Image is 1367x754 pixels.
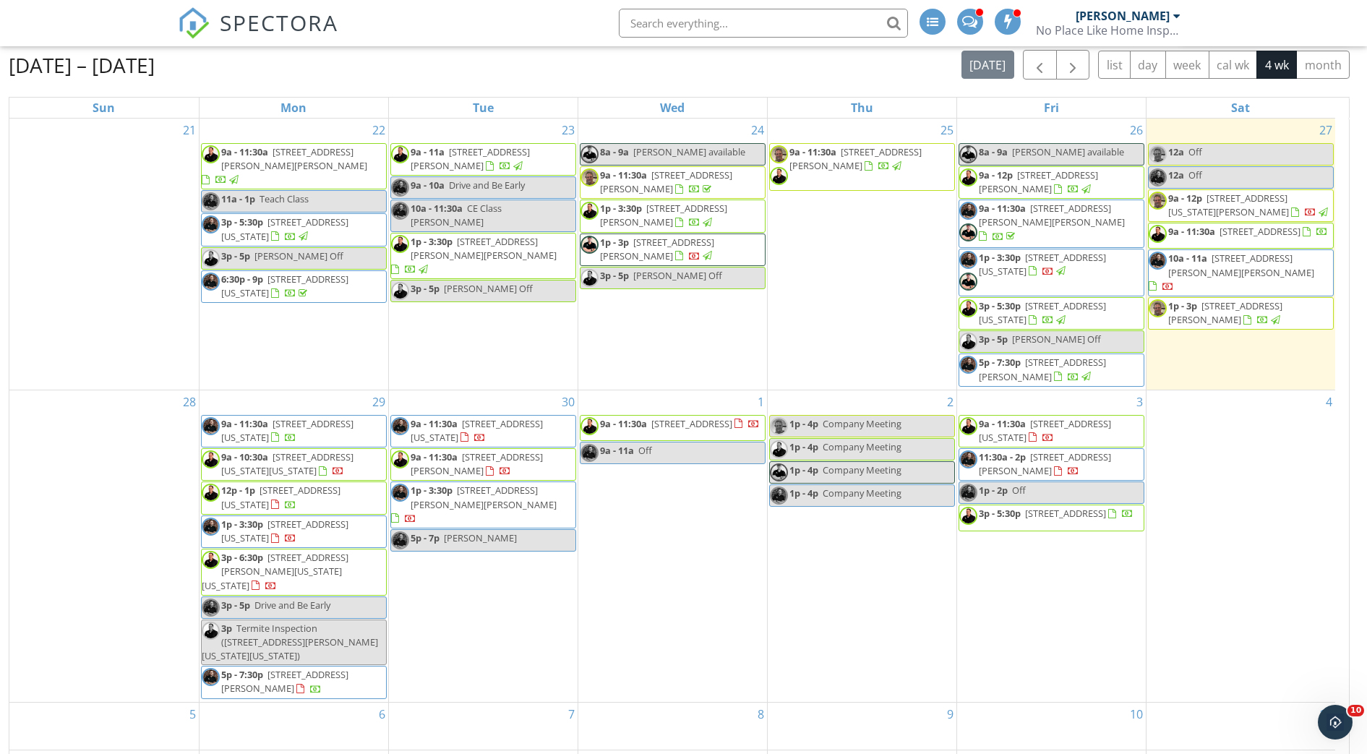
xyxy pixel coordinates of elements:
a: 9a - 11:30a [STREET_ADDRESS][US_STATE] [959,415,1144,447]
a: 3p - 5:30p [STREET_ADDRESS][US_STATE] [979,299,1106,326]
a: 9a - 11:30a [STREET_ADDRESS][US_STATE] [390,415,576,447]
input: Search everything... [619,9,908,38]
span: Off [638,444,652,457]
span: [PERSON_NAME] Off [444,282,533,295]
img: headshot_event03880.jpg [959,299,977,317]
td: Go to October 4, 2025 [1146,390,1335,702]
a: 9a - 10:30a [STREET_ADDRESS][US_STATE][US_STATE] [201,448,387,481]
a: Wednesday [657,98,687,118]
span: [STREET_ADDRESS][PERSON_NAME] [600,202,727,228]
span: [STREET_ADDRESS][PERSON_NAME] [600,168,732,195]
a: Go to September 27, 2025 [1316,119,1335,142]
span: [STREET_ADDRESS][US_STATE] [411,417,543,444]
a: Go to September 25, 2025 [938,119,956,142]
img: img_3669_copy.jpg [959,202,977,220]
td: Go to September 22, 2025 [199,119,388,390]
span: 3p [221,622,232,635]
img: img_0333.jpg [770,463,788,481]
a: 10a - 11a [STREET_ADDRESS][PERSON_NAME][PERSON_NAME] [1149,252,1314,292]
span: [STREET_ADDRESS][US_STATE] [979,299,1106,326]
img: headshot_event03880.jpg [202,249,220,267]
span: Off [1012,484,1026,497]
a: Monday [278,98,309,118]
img: img_3531.jpg [770,417,788,435]
a: 1p - 3:30p [STREET_ADDRESS][US_STATE] [959,249,1144,296]
img: headshot_event03880.jpg [202,484,220,502]
a: 1p - 3:30p [STREET_ADDRESS][PERSON_NAME][PERSON_NAME] [390,481,576,528]
h2: [DATE] – [DATE] [9,51,155,80]
a: Go to October 2, 2025 [944,390,956,414]
a: Go to September 30, 2025 [559,390,578,414]
span: 9a - 11a [411,145,445,158]
span: [STREET_ADDRESS] [651,417,732,430]
span: 1p - 3p [1168,299,1197,312]
span: 11:30a - 2p [979,450,1026,463]
img: img_3531.jpg [770,145,788,163]
td: Go to September 27, 2025 [1146,119,1335,390]
img: headshot_event03880.jpg [391,145,409,163]
img: img_0333.jpg [580,236,599,254]
td: Go to October 11, 2025 [1146,702,1335,750]
span: Company Meeting [823,487,901,500]
img: headshot_event03880.jpg [1149,225,1167,243]
a: 1p - 3:30p [STREET_ADDRESS][PERSON_NAME][PERSON_NAME] [391,484,557,524]
button: Next [1056,50,1090,80]
span: 1p - 3:30p [221,518,263,531]
span: [STREET_ADDRESS][PERSON_NAME] [979,168,1098,195]
span: 10a - 11a [1168,252,1207,265]
span: [STREET_ADDRESS][PERSON_NAME] [789,145,922,172]
span: 1p - 3:30p [411,484,453,497]
a: 9a - 11:30a [STREET_ADDRESS][PERSON_NAME] [580,166,766,199]
span: [STREET_ADDRESS][US_STATE] [979,251,1106,278]
a: 1p - 3p [STREET_ADDRESS][PERSON_NAME] [600,236,714,262]
a: 1p - 3:30p [STREET_ADDRESS][US_STATE] [979,251,1106,278]
td: Go to October 10, 2025 [956,702,1146,750]
span: 9a - 10:30a [221,450,268,463]
td: Go to September 29, 2025 [199,390,388,702]
a: 5p - 7:30p [STREET_ADDRESS][PERSON_NAME] [201,666,387,698]
a: Go to September 29, 2025 [369,390,388,414]
span: 11a - 1p [221,192,255,205]
img: img_3669_copy.jpg [202,192,220,210]
a: Go to October 1, 2025 [755,390,767,414]
span: 1p - 3:30p [600,202,642,215]
span: 10 [1347,705,1364,716]
span: [STREET_ADDRESS][PERSON_NAME] [979,356,1106,382]
a: 6:30p - 9p [STREET_ADDRESS][US_STATE] [201,270,387,303]
a: 5p - 7:30p [STREET_ADDRESS][PERSON_NAME] [221,668,348,695]
a: 9a - 11:30a [STREET_ADDRESS][US_STATE] [979,417,1111,444]
span: 3p - 5:30p [979,299,1021,312]
img: headshot_event03880.jpg [959,417,977,435]
img: headshot_event03880.jpg [202,622,220,640]
span: 9a - 11:30a [789,145,836,158]
span: 3p - 5p [979,333,1008,346]
button: week [1165,51,1209,79]
img: headshot_event03880.jpg [959,333,977,351]
span: 9a - 11:30a [411,450,458,463]
td: Go to September 30, 2025 [388,390,578,702]
a: Go to October 6, 2025 [376,703,388,726]
img: img_3669_copy.jpg [959,356,977,374]
a: Go to September 26, 2025 [1127,119,1146,142]
img: img_0333.jpg [959,273,977,291]
a: Go to October 10, 2025 [1127,703,1146,726]
img: img_3669_copy.jpg [1149,252,1167,270]
span: 12a [1168,145,1184,158]
img: img_0333.jpg [580,145,599,163]
span: CE Class [PERSON_NAME] [411,202,502,228]
button: Previous [1023,50,1057,80]
span: Off [1188,145,1202,158]
img: img_3669_copy.jpg [202,273,220,291]
a: 3p - 5:30p [STREET_ADDRESS][US_STATE] [959,297,1144,330]
span: 9a - 11:30a [221,145,268,158]
span: [STREET_ADDRESS][PERSON_NAME] [600,236,714,262]
img: img_3669_copy.jpg [959,450,977,468]
span: [STREET_ADDRESS][PERSON_NAME] [411,450,543,477]
span: [STREET_ADDRESS][PERSON_NAME][PERSON_NAME] [1168,252,1314,278]
a: 9a - 11:30a [STREET_ADDRESS][PERSON_NAME][PERSON_NAME] [202,145,367,186]
a: 9a - 12p [STREET_ADDRESS][PERSON_NAME] [959,166,1144,199]
a: Go to September 21, 2025 [180,119,199,142]
a: 9a - 12p [STREET_ADDRESS][PERSON_NAME] [979,168,1098,195]
span: 1p - 3p [600,236,629,249]
td: Go to September 25, 2025 [767,119,956,390]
